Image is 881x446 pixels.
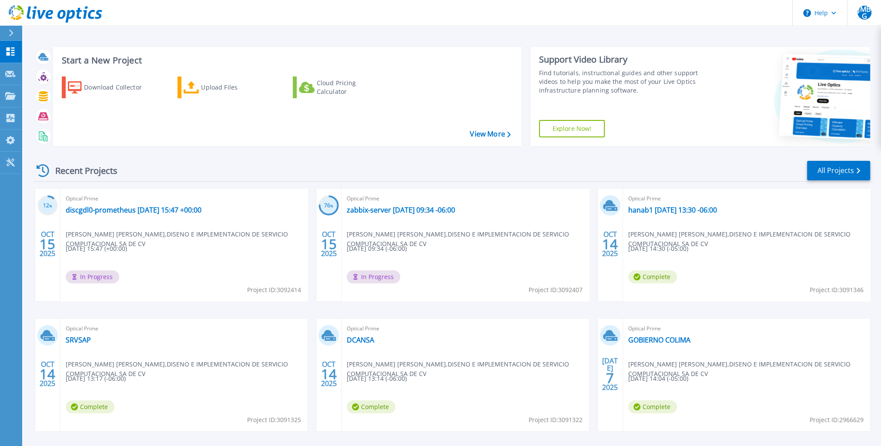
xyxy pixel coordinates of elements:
h3: Start a New Project [62,56,510,65]
span: [DATE] 15:47 (+00:00) [66,244,127,253]
a: zabbix-server [DATE] 09:34 -06:00 [347,206,455,214]
span: [PERSON_NAME] [PERSON_NAME] , DISENO E IMPLEMENTACION DE SERVICIO COMPUTACIONAL SA DE CV [628,230,870,249]
span: Complete [347,400,395,413]
a: Explore Now! [539,120,605,137]
span: JMBG [858,6,871,20]
a: Download Collector [62,77,159,98]
span: [PERSON_NAME] [PERSON_NAME] , DISENO E IMPLEMENTACION DE SERVICIO COMPUTACIONAL SA DE CV [66,230,308,249]
span: % [330,203,333,208]
span: Complete [628,270,677,283]
span: Project ID: 3091325 [247,415,301,425]
span: [DATE] 14:04 (-05:00) [628,374,688,383]
h3: 12 [37,201,58,211]
div: Recent Projects [33,160,129,181]
div: [DATE] 2025 [602,358,618,390]
span: [PERSON_NAME] [PERSON_NAME] , DISENO E IMPLEMENTACION DE SERVICIO COMPUTACIONAL SA DE CV [628,359,870,379]
span: Complete [628,400,677,413]
span: Optical Prime [66,194,302,203]
span: Project ID: 3092414 [247,285,301,295]
span: Optical Prime [628,194,865,203]
div: Support Video Library [539,54,713,65]
div: OCT 2025 [39,358,56,390]
div: Download Collector [84,79,154,96]
span: [PERSON_NAME] [PERSON_NAME] , DISENO E IMPLEMENTACION DE SERVICIO COMPUTACIONAL SA DE CV [66,359,308,379]
h3: 76 [318,201,339,211]
a: GOBIERNO COLIMA [628,336,690,344]
span: In Progress [66,270,119,283]
span: 14 [321,370,337,378]
span: Project ID: 3092407 [529,285,583,295]
span: [DATE] 13:17 (-06:00) [66,374,126,383]
span: Project ID: 3091322 [529,415,583,425]
a: SRVSAP [66,336,91,344]
span: 14 [40,370,55,378]
span: % [49,203,52,208]
div: OCT 2025 [602,228,618,260]
span: 15 [40,240,55,248]
a: Upload Files [178,77,275,98]
span: [DATE] 13:14 (-06:00) [347,374,407,383]
span: 7 [606,374,614,382]
div: OCT 2025 [321,228,337,260]
div: Upload Files [201,79,271,96]
span: [PERSON_NAME] [PERSON_NAME] , DISENO E IMPLEMENTACION DE SERVICIO COMPUTACIONAL SA DE CV [347,359,589,379]
a: discgdl0-prometheus [DATE] 15:47 +00:00 [66,206,201,214]
a: View More [470,130,510,138]
span: Optical Prime [66,324,302,333]
span: Complete [66,400,114,413]
span: 14 [602,240,618,248]
span: [PERSON_NAME] [PERSON_NAME] , DISENO E IMPLEMENTACION DE SERVICIO COMPUTACIONAL SA DE CV [347,230,589,249]
div: Cloud Pricing Calculator [317,79,386,96]
a: DCANSA [347,336,374,344]
span: Project ID: 3091346 [810,285,864,295]
a: All Projects [807,161,870,180]
span: Optical Prime [347,194,583,203]
div: OCT 2025 [321,358,337,390]
span: [DATE] 14:30 (-05:00) [628,244,688,253]
div: Find tutorials, instructional guides and other support videos to help you make the most of your L... [539,69,713,95]
div: OCT 2025 [39,228,56,260]
span: In Progress [347,270,400,283]
span: 15 [321,240,337,248]
a: Cloud Pricing Calculator [293,77,390,98]
span: Project ID: 2966629 [810,415,864,425]
span: Optical Prime [347,324,583,333]
span: [DATE] 09:34 (-06:00) [347,244,407,253]
span: Optical Prime [628,324,865,333]
a: hanab1 [DATE] 13:30 -06:00 [628,206,717,214]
